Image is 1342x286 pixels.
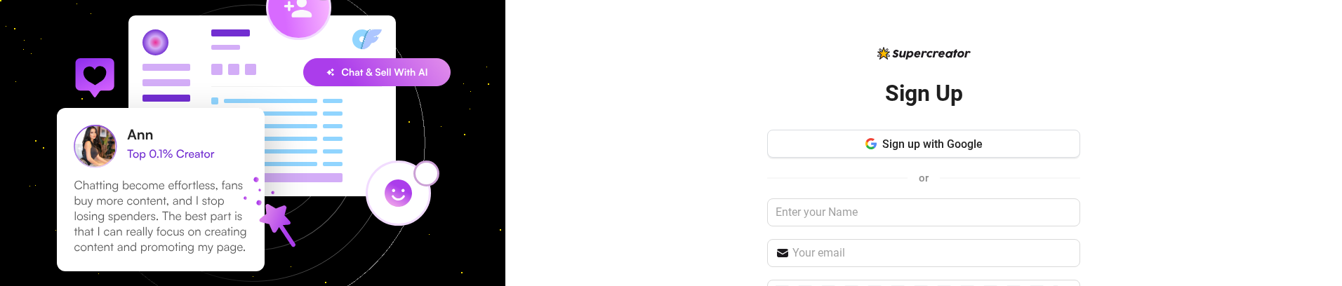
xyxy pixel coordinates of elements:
span: Sign up with Google [882,137,983,151]
h2: Sign Up [885,79,963,108]
span: or [919,172,929,184]
input: Your email [792,245,1072,261]
input: Enter your Name [767,198,1080,226]
button: Sign up with Google [767,130,1080,158]
img: logo-BBDzfeDw.svg [877,47,971,60]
